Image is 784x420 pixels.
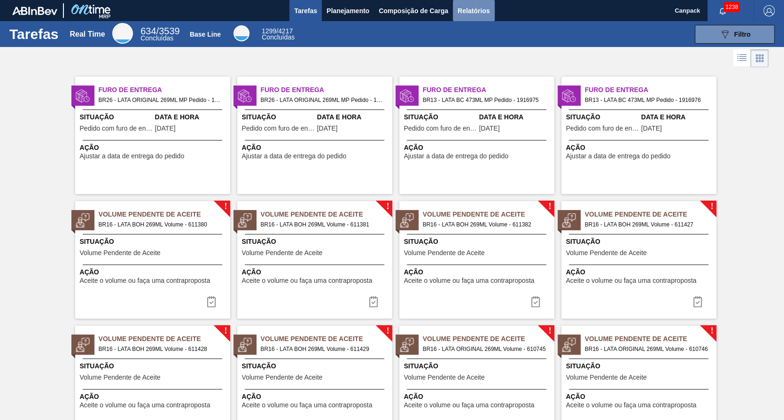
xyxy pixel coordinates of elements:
[404,153,509,160] span: Ajustar a data de entrega do pedido
[524,292,547,311] button: icon-task-complete
[262,27,276,35] span: 1299
[423,85,554,95] span: Furo de Entrega
[400,213,414,227] img: status
[423,95,547,105] span: BR13 - LATA BC 473ML MP Pedido - 1916975
[566,143,714,153] span: Ação
[404,112,477,122] span: Situação
[140,27,179,41] div: Real Time
[585,334,716,344] span: Volume Pendente de Aceite
[404,361,552,371] span: Situação
[404,143,552,153] span: Ação
[76,213,90,227] img: status
[80,392,228,402] span: Ação
[99,95,223,105] span: BR26 - LATA ORIGINAL 269ML MP Pedido - 1998853
[80,361,228,371] span: Situação
[112,23,133,44] div: Real Time
[566,153,671,160] span: Ajustar a data de entrega do pedido
[386,327,389,334] span: !
[404,277,535,284] span: Aceite o volume ou faça uma contraproposta
[242,267,390,277] span: Ação
[242,392,390,402] span: Ação
[242,125,315,132] span: Pedido com furo de entrega
[368,296,379,307] img: icon-task-complete
[695,25,775,44] button: Filtro
[76,89,90,103] img: status
[140,34,173,42] span: Concluídas
[80,402,210,409] span: Aceite o volume ou faça uma contraproposta
[404,392,552,402] span: Ação
[423,344,547,354] span: BR16 - LATA ORIGINAL 269ML Volume - 610745
[99,85,230,95] span: Furo de Entrega
[99,334,230,344] span: Volume Pendente de Aceite
[233,25,249,41] div: Base Line
[9,29,59,39] h1: Tarefas
[317,112,390,122] span: Data e Hora
[155,112,228,122] span: Data e Hora
[190,31,221,38] div: Base Line
[423,334,554,344] span: Volume Pendente de Aceite
[140,26,156,36] span: 634
[566,125,639,132] span: Pedido com furo de entrega
[734,31,751,38] span: Filtro
[206,296,217,307] img: icon-task-complete
[242,374,323,381] span: Volume Pendente de Aceite
[686,292,709,311] div: Completar tarefa: 29679992
[99,219,223,230] span: BR16 - LATA BOH 269ML Volume - 611380
[317,125,338,132] span: 07/08/2025,
[140,26,179,36] span: / 3539
[641,112,714,122] span: Data e Hora
[524,292,547,311] div: Completar tarefa: 29679991
[710,203,713,210] span: !
[479,125,500,132] span: 31/03/2025,
[224,203,227,210] span: !
[242,112,315,122] span: Situação
[261,85,392,95] span: Furo de Entrega
[99,210,230,219] span: Volume Pendente de Aceite
[566,361,714,371] span: Situação
[562,338,576,352] img: status
[80,153,185,160] span: Ajustar a data de entrega do pedido
[155,125,176,132] span: 06/08/2025,
[80,237,228,247] span: Situação
[686,292,709,311] button: icon-task-complete
[404,267,552,277] span: Ação
[566,402,697,409] span: Aceite o volume ou faça uma contraproposta
[262,27,293,35] span: / 4217
[585,344,709,354] span: BR16 - LATA ORIGINAL 269ML Volume - 610746
[76,338,90,352] img: status
[262,33,295,41] span: Concluídas
[80,125,153,132] span: Pedido com furo de entrega
[423,219,547,230] span: BR16 - LATA BOH 269ML Volume - 611382
[242,143,390,153] span: Ação
[566,249,647,257] span: Volume Pendente de Aceite
[238,338,252,352] img: status
[548,203,551,210] span: !
[723,2,740,12] span: 1238
[99,344,223,354] span: BR16 - LATA BOH 269ML Volume - 611428
[400,338,414,352] img: status
[242,249,323,257] span: Volume Pendente de Aceite
[566,112,639,122] span: Situação
[751,49,768,67] div: Visão em Cards
[404,374,485,381] span: Volume Pendente de Aceite
[224,327,227,334] span: !
[294,5,317,16] span: Tarefas
[458,5,489,16] span: Relatórios
[362,292,385,311] div: Completar tarefa: 29679990
[261,344,385,354] span: BR16 - LATA BOH 269ML Volume - 611429
[641,125,662,132] span: 31/03/2025,
[12,7,57,15] img: TNhmsLtSVTkK8tSr43FrP2fwEKptu5GPRR3wAAAABJRU5ErkJggg==
[562,213,576,227] img: status
[242,277,373,284] span: Aceite o volume ou faça uma contraproposta
[200,292,223,311] button: icon-task-complete
[80,249,161,257] span: Volume Pendente de Aceite
[80,374,161,381] span: Volume Pendente de Aceite
[566,267,714,277] span: Ação
[262,28,295,40] div: Base Line
[566,392,714,402] span: Ação
[548,327,551,334] span: !
[261,210,392,219] span: Volume Pendente de Aceite
[80,277,210,284] span: Aceite o volume ou faça uma contraproposta
[400,89,414,103] img: status
[566,277,697,284] span: Aceite o volume ou faça uma contraproposta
